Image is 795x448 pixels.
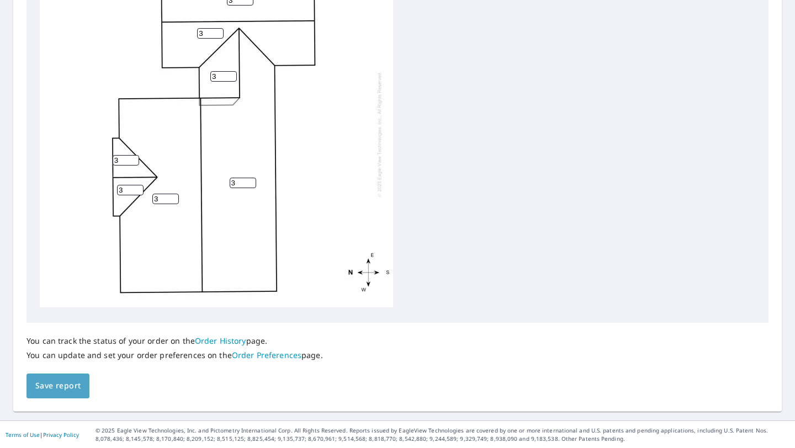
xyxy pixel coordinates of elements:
[232,350,301,360] a: Order Preferences
[6,431,40,439] a: Terms of Use
[26,374,89,398] button: Save report
[43,431,79,439] a: Privacy Policy
[96,426,789,443] p: © 2025 Eagle View Technologies, Inc. and Pictometry International Corp. All Rights Reserved. Repo...
[26,336,323,346] p: You can track the status of your order on the page.
[26,350,323,360] p: You can update and set your order preferences on the page.
[195,335,246,346] a: Order History
[6,431,79,438] p: |
[35,379,81,393] span: Save report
